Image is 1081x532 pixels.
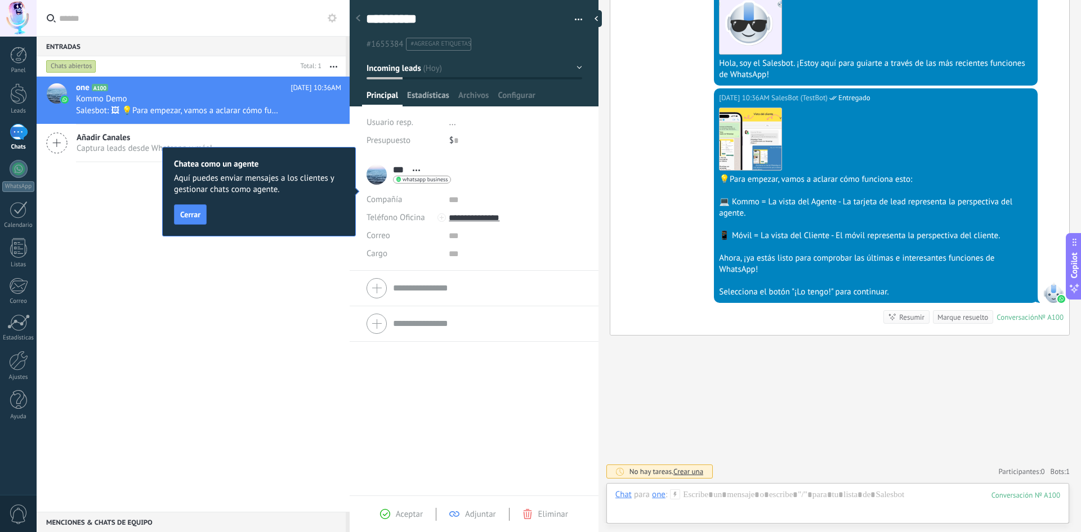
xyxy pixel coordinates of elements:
[719,253,1033,275] div: Ahora, ¡ya estás listo para comprobar las últimas e interesantes funciones de WhatsApp!
[1043,283,1064,303] span: SalesBot
[2,413,35,421] div: Ayuda
[991,490,1060,500] div: 100
[367,209,425,227] button: Teléfono Oficina
[367,39,403,50] span: #1655384
[937,312,988,323] div: Marque resuelto
[1057,295,1065,303] img: waba.svg
[719,58,1033,81] div: Hola, soy el Salesbot. ¡Estoy aquí para guiarte a través de las más recientes funciones de WhatsApp!
[76,105,279,116] span: Salesbot: 🖼 💡Para empezar, vamos a aclarar cómo funciona esto: 💻 Kommo = La vista del Agente - La...
[2,222,35,229] div: Calendario
[367,117,413,128] span: Usuario resp.
[719,92,771,104] div: [DATE] 10:36AM
[76,93,127,105] span: Kommo Demo
[37,512,346,532] div: Menciones & Chats de equipo
[2,334,35,342] div: Estadísticas
[367,245,440,263] div: Cargo
[367,191,440,209] div: Compañía
[37,36,346,56] div: Entradas
[719,230,1033,242] div: 📱 Móvil = La vista del Cliente - El móvil representa la perspectiva del cliente.
[449,117,456,128] span: ...
[1066,467,1070,476] span: 1
[665,489,667,500] span: :
[465,509,496,520] span: Adjuntar
[37,77,350,124] a: avataricononeA100[DATE] 10:36AMKommo DemoSalesbot: 🖼 💡Para empezar, vamos a aclarar cómo funciona...
[449,132,582,150] div: $
[180,211,200,218] span: Cerrar
[719,174,1033,185] div: 💡Para empezar, vamos a aclarar cómo funciona esto:
[367,227,390,245] button: Correo
[2,181,34,192] div: WhatsApp
[2,144,35,151] div: Chats
[92,84,108,91] span: A100
[838,92,870,104] span: Entregado
[719,287,1033,298] div: Selecciona el botón "¡Lo tengo!" para continuar.
[673,467,703,476] span: Crear una
[458,90,489,106] span: Archivos
[296,61,321,72] div: Total: 1
[538,509,568,520] span: Eliminar
[77,143,212,154] span: Captura leads desde Whatsapp y más!
[367,249,387,258] span: Cargo
[652,489,665,499] div: one
[46,60,96,73] div: Chats abiertos
[1069,252,1080,278] span: Copilot
[174,159,344,169] h2: Chatea como un agente
[1041,467,1045,476] span: 0
[2,298,35,305] div: Correo
[367,230,390,241] span: Correo
[899,312,924,323] div: Resumir
[367,132,441,150] div: Presupuesto
[174,173,344,195] span: Aquí puedes enviar mensajes a los clientes y gestionar chats como agente.
[720,108,781,170] img: 3ed60a44-5ff1-46e2-967e-0cf4bcd6dfa5
[321,56,346,77] button: Más
[396,509,423,520] span: Aceptar
[77,132,212,143] span: Añadir Canales
[2,374,35,381] div: Ajustes
[61,96,69,104] img: icon
[1038,312,1064,322] div: № A100
[76,82,90,93] span: one
[2,261,35,269] div: Listas
[634,489,650,500] span: para
[719,196,1033,219] div: 💻 Kommo = La vista del Agente - La tarjeta de lead representa la perspectiva del agente.
[367,114,441,132] div: Usuario resp.
[367,90,398,106] span: Principal
[291,82,341,93] span: [DATE] 10:36AM
[2,67,35,74] div: Panel
[591,10,602,27] div: Ocultar
[498,90,535,106] span: Configurar
[174,204,207,225] button: Cerrar
[771,92,828,104] span: SalesBot (TestBot)
[998,467,1044,476] a: Participantes:0
[407,90,449,106] span: Estadísticas
[2,108,35,115] div: Leads
[367,212,425,223] span: Teléfono Oficina
[410,40,471,48] span: #agregar etiquetas
[403,177,448,182] span: whatsapp business
[367,135,410,146] span: Presupuesto
[1051,467,1070,476] span: Bots:
[629,467,704,476] div: No hay tareas.
[997,312,1038,322] div: Conversación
